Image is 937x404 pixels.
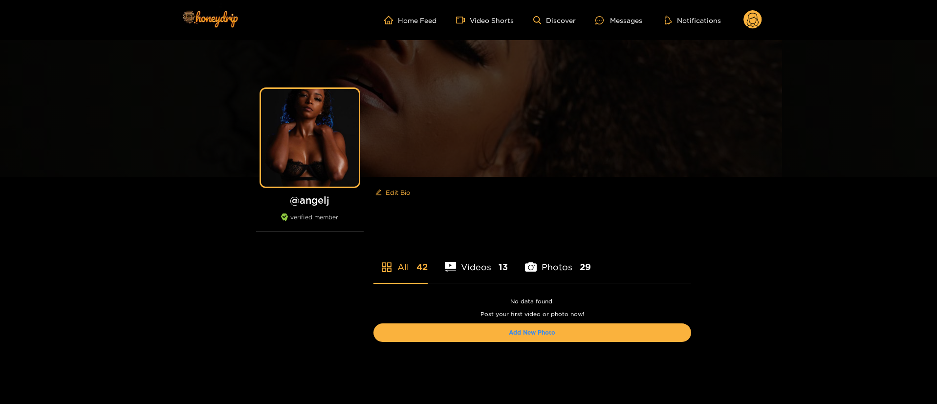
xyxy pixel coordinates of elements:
span: 42 [416,261,428,273]
div: Messages [595,15,642,26]
a: Video Shorts [456,16,514,24]
button: editEdit Bio [373,185,412,200]
h1: @ angelj [256,194,364,206]
li: Photos [525,239,591,283]
span: Edit Bio [386,188,410,197]
span: home [384,16,398,24]
a: Discover [533,16,576,24]
p: No data found. [373,298,691,305]
a: Home Feed [384,16,436,24]
span: appstore [381,261,392,273]
span: 13 [499,261,508,273]
li: All [373,239,428,283]
span: 29 [580,261,591,273]
span: edit [375,189,382,196]
span: video-camera [456,16,470,24]
button: Notifications [662,15,724,25]
div: verified member [256,213,364,232]
a: Add New Photo [509,329,555,336]
p: Post your first video or photo now! [373,311,691,318]
button: Add New Photo [373,323,691,342]
li: Videos [445,239,508,283]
